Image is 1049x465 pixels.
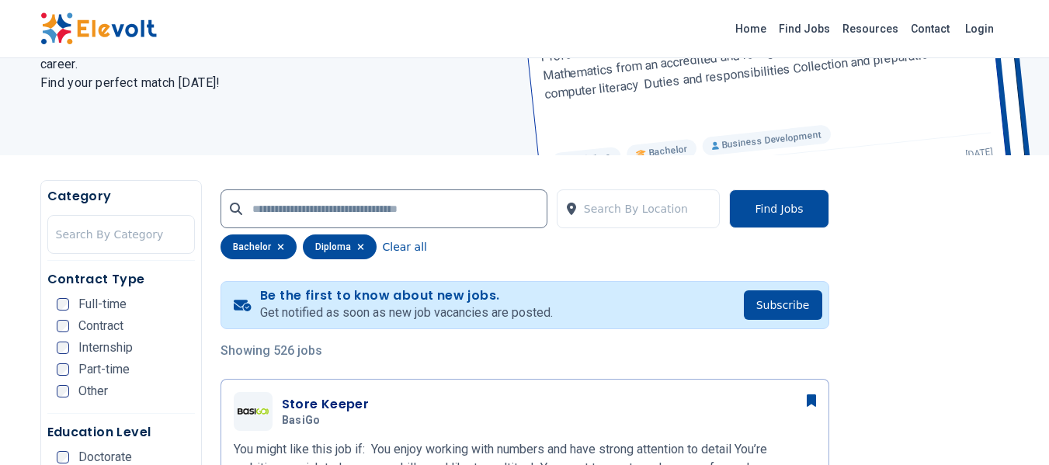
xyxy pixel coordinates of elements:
img: BasiGo [238,408,269,415]
a: Login [956,13,1003,44]
span: Part-time [78,363,130,376]
input: Doctorate [57,451,69,463]
p: Get notified as soon as new job vacancies are posted. [260,304,553,322]
span: BasiGo [282,414,321,428]
h5: Education Level [47,423,195,442]
a: Home [729,16,773,41]
input: Full-time [57,298,69,311]
span: Internship [78,342,133,354]
a: Contact [905,16,956,41]
input: Part-time [57,363,69,376]
span: Doctorate [78,451,132,463]
img: Elevolt [40,12,157,45]
p: Showing 526 jobs [221,342,829,360]
h3: Store Keeper [282,395,370,414]
input: Other [57,385,69,397]
div: bachelor [221,234,297,259]
button: Subscribe [744,290,822,320]
h5: Contract Type [47,270,195,289]
h4: Be the first to know about new jobs. [260,288,553,304]
input: Contract [57,320,69,332]
div: diploma [303,234,377,259]
h2: Explore exciting roles with leading companies and take the next big step in your career. Find you... [40,36,506,92]
input: Internship [57,342,69,354]
a: Find Jobs [773,16,836,41]
span: Full-time [78,298,127,311]
span: Contract [78,320,123,332]
a: Resources [836,16,905,41]
button: Clear all [383,234,427,259]
iframe: Chat Widget [971,390,1049,465]
span: Other [78,385,108,397]
h5: Category [47,187,195,206]
button: Find Jobs [729,189,828,228]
